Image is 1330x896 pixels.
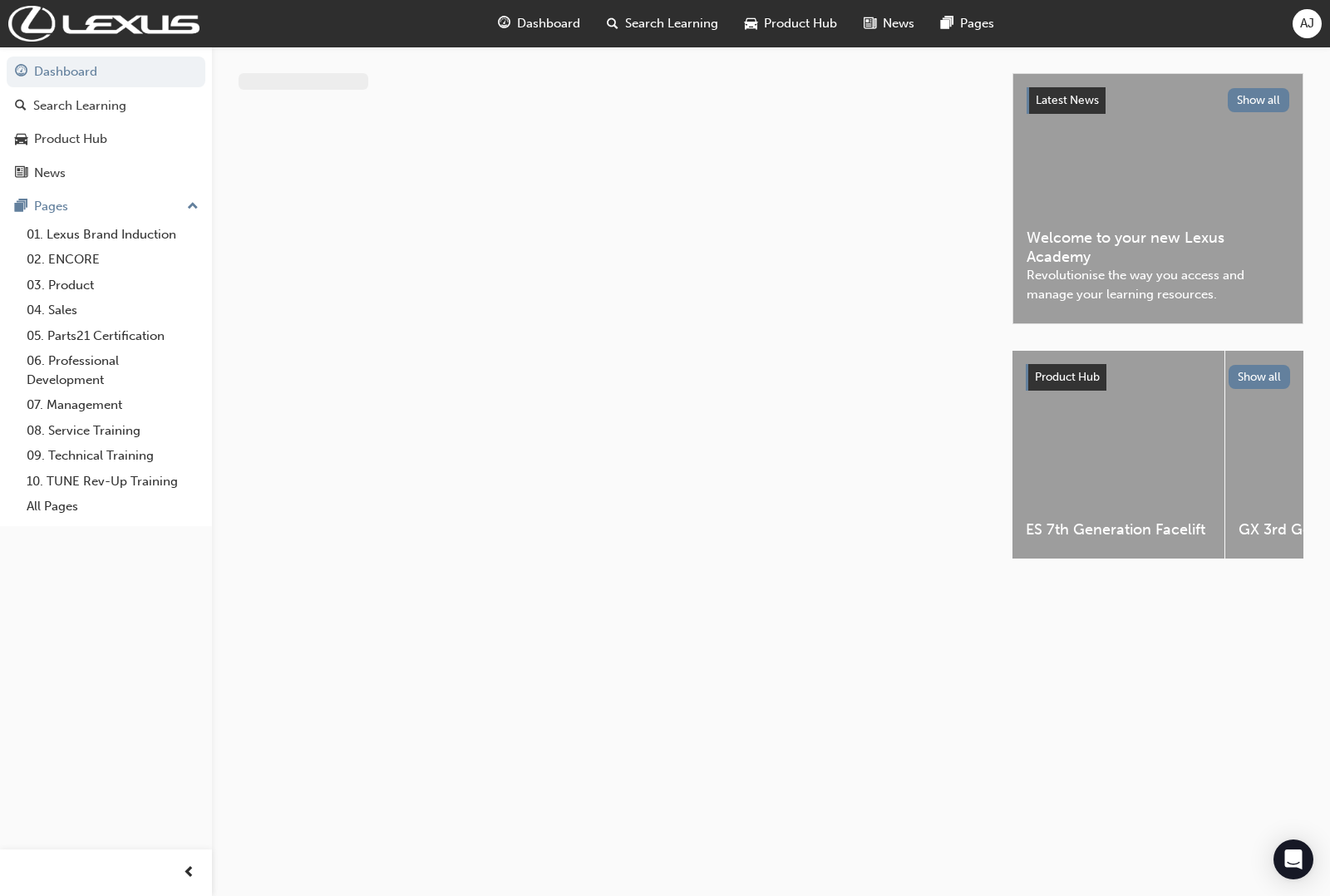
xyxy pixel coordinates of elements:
[745,13,757,34] span: car-icon
[183,863,195,884] span: prev-icon
[1273,839,1313,879] div: Open Intercom Messenger
[34,197,68,216] div: Pages
[20,323,205,349] a: 05. Parts21 Certification
[1012,351,1224,559] a: ES 7th Generation Facelift
[607,13,618,34] span: search-icon
[864,13,876,34] span: news-icon
[850,7,928,41] a: news-iconNews
[764,14,837,33] span: Product Hub
[20,247,205,273] a: 02. ENCORE
[1036,93,1099,107] span: Latest News
[20,222,205,248] a: 01. Lexus Brand Induction
[7,91,205,121] a: Search Learning
[20,298,205,323] a: 04. Sales
[1026,364,1290,391] a: Product HubShow all
[15,199,27,214] span: pages-icon
[1026,520,1211,539] span: ES 7th Generation Facelift
[1027,266,1289,303] span: Revolutionise the way you access and manage your learning resources.
[960,14,994,33] span: Pages
[15,65,27,80] span: guage-icon
[7,124,205,155] a: Product Hub
[517,14,580,33] span: Dashboard
[34,164,66,183] div: News
[20,418,205,444] a: 08. Service Training
[15,166,27,181] span: news-icon
[20,348,205,392] a: 06. Professional Development
[1027,87,1289,114] a: Latest NewsShow all
[20,273,205,298] a: 03. Product
[941,13,953,34] span: pages-icon
[1035,370,1100,384] span: Product Hub
[7,57,205,87] a: Dashboard
[15,132,27,147] span: car-icon
[20,469,205,495] a: 10. TUNE Rev-Up Training
[1293,9,1322,38] button: AJ
[1027,229,1289,266] span: Welcome to your new Lexus Academy
[485,7,594,41] a: guage-iconDashboard
[1229,365,1291,389] button: Show all
[187,196,199,218] span: up-icon
[7,158,205,189] a: News
[883,14,914,33] span: News
[731,7,850,41] a: car-iconProduct Hub
[20,494,205,519] a: All Pages
[625,14,718,33] span: Search Learning
[20,392,205,418] a: 07. Management
[7,53,205,191] button: DashboardSearch LearningProduct HubNews
[20,443,205,469] a: 09. Technical Training
[498,13,510,34] span: guage-icon
[7,191,205,222] button: Pages
[34,130,107,149] div: Product Hub
[33,96,126,116] div: Search Learning
[594,7,731,41] a: search-iconSearch Learning
[928,7,1007,41] a: pages-iconPages
[1012,73,1303,324] a: Latest NewsShow allWelcome to your new Lexus AcademyRevolutionise the way you access and manage y...
[1228,88,1290,112] button: Show all
[8,6,199,42] img: Trak
[1300,14,1314,33] span: AJ
[15,99,27,114] span: search-icon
